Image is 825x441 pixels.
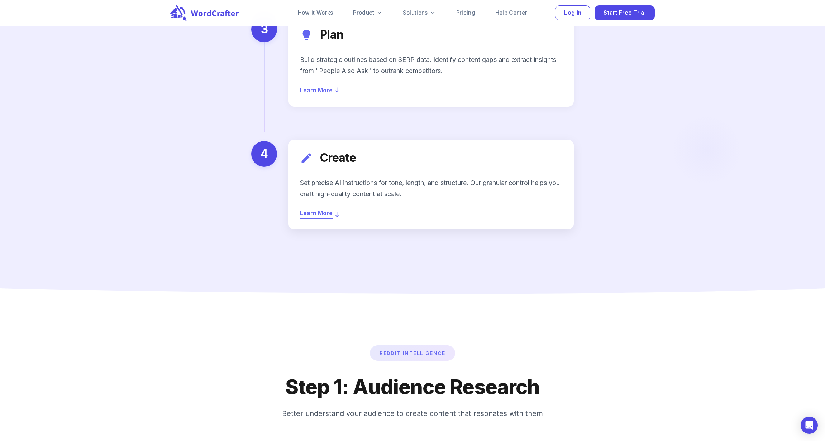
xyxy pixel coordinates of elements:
div: 3 [251,16,277,42]
button: Learn More [300,85,340,95]
a: Help Center [487,6,536,20]
p: Reddit Intelligence [371,346,454,360]
span: Learn More [300,208,333,218]
p: Create [320,151,356,165]
a: Product [344,6,391,20]
button: Start Free Trial [595,5,655,21]
h2: Step 1: Audience Research [170,367,655,399]
a: How it Works [289,6,342,20]
p: Set precise AI instructions for tone, length, and structure. Our granular control helps you craft... [300,178,562,199]
button: Learn More [300,208,340,218]
div: 4 [251,141,277,167]
p: Better understand your audience to create content that resonates with them [197,408,628,419]
p: Plan [320,28,343,42]
p: Build strategic outlines based on SERP data. Identify content gaps and extract insights from "Peo... [300,54,562,76]
button: Log in [555,5,590,21]
span: Log in [564,8,581,18]
span: Start Free Trial [604,8,646,18]
a: Solutions [394,6,445,20]
div: Open Intercom Messenger [801,417,818,434]
span: Learn More [300,85,333,95]
a: Pricing [448,6,484,20]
